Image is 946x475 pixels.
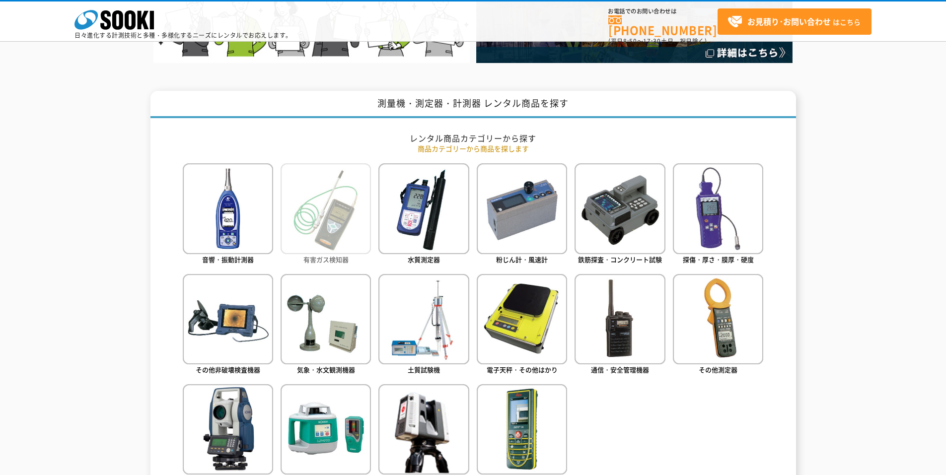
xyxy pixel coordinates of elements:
[578,255,662,264] span: 鉄筋探査・コンクリート試験
[718,8,872,35] a: お見積り･お問い合わせはこちら
[183,274,273,377] a: その他非破壊検査機器
[477,274,567,364] img: 電子天秤・その他はかり
[378,384,469,475] img: 3Dスキャナー
[673,163,763,266] a: 探傷・厚さ・膜厚・硬度
[183,274,273,364] img: その他非破壊検査機器
[183,143,764,154] p: 商品カテゴリーから商品を探します
[673,274,763,377] a: その他測定器
[575,163,665,254] img: 鉄筋探査・コンクリート試験
[477,163,567,266] a: 粉じん計・風速計
[281,274,371,377] a: 気象・水文観測機器
[487,365,558,374] span: 電子天秤・その他はかり
[747,15,831,27] strong: お見積り･お問い合わせ
[608,15,718,36] a: [PHONE_NUMBER]
[477,163,567,254] img: 粉じん計・風速計
[202,255,254,264] span: 音響・振動計測器
[281,163,371,254] img: 有害ガス検知器
[575,274,665,364] img: 通信・安全管理機器
[408,365,440,374] span: 土質試験機
[196,365,260,374] span: その他非破壊検査機器
[378,274,469,364] img: 土質試験機
[623,37,637,46] span: 8:50
[608,37,707,46] span: (平日 ～ 土日、祝日除く)
[378,163,469,254] img: 水質測定器
[183,163,273,266] a: 音響・振動計測器
[183,384,273,475] img: 測量機
[608,8,718,14] span: お電話でのお問い合わせは
[378,274,469,377] a: 土質試験機
[150,91,796,118] h1: 測量機・測定器・計測器 レンタル商品を探す
[183,163,273,254] img: 音響・振動計測器
[477,384,567,475] img: その他測量機器
[591,365,649,374] span: 通信・安全管理機器
[683,255,754,264] span: 探傷・厚さ・膜厚・硬度
[575,274,665,377] a: 通信・安全管理機器
[183,133,764,143] h2: レンタル商品カテゴリーから探す
[496,255,548,264] span: 粉じん計・風速計
[673,163,763,254] img: 探傷・厚さ・膜厚・硬度
[378,163,469,266] a: 水質測定器
[281,163,371,266] a: 有害ガス検知器
[699,365,737,374] span: その他測定器
[575,163,665,266] a: 鉄筋探査・コンクリート試験
[303,255,349,264] span: 有害ガス検知器
[673,274,763,364] img: その他測定器
[728,14,861,29] span: はこちら
[297,365,355,374] span: 気象・水文観測機器
[643,37,661,46] span: 17:30
[477,274,567,377] a: 電子天秤・その他はかり
[281,274,371,364] img: 気象・水文観測機器
[281,384,371,475] img: レーザー測量機・墨出器
[74,32,292,38] p: 日々進化する計測技術と多種・多様化するニーズにレンタルでお応えします。
[408,255,440,264] span: 水質測定器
